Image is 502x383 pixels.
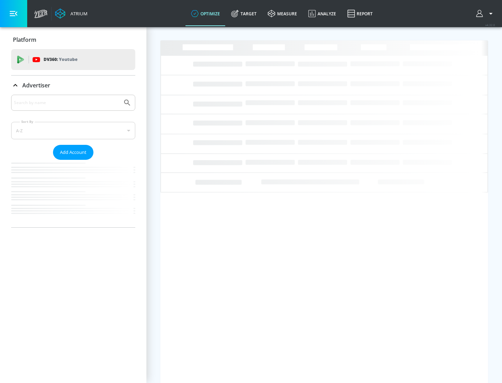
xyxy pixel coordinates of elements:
a: Target [226,1,262,26]
div: Atrium [68,10,88,17]
div: Advertiser [11,76,135,95]
div: A-Z [11,122,135,139]
p: DV360: [44,56,77,63]
p: Youtube [59,56,77,63]
button: Add Account [53,145,93,160]
p: Advertiser [22,81,50,89]
span: Add Account [60,148,86,156]
a: measure [262,1,303,26]
a: Analyze [303,1,342,26]
div: Platform [11,30,135,49]
input: Search by name [14,98,120,107]
div: Advertiser [11,95,135,227]
label: Sort By [20,119,35,124]
nav: list of Advertiser [11,160,135,227]
a: Report [342,1,378,26]
a: Atrium [55,8,88,19]
div: DV360: Youtube [11,49,135,70]
p: Platform [13,36,36,44]
span: v 4.32.0 [485,23,495,27]
a: optimize [185,1,226,26]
